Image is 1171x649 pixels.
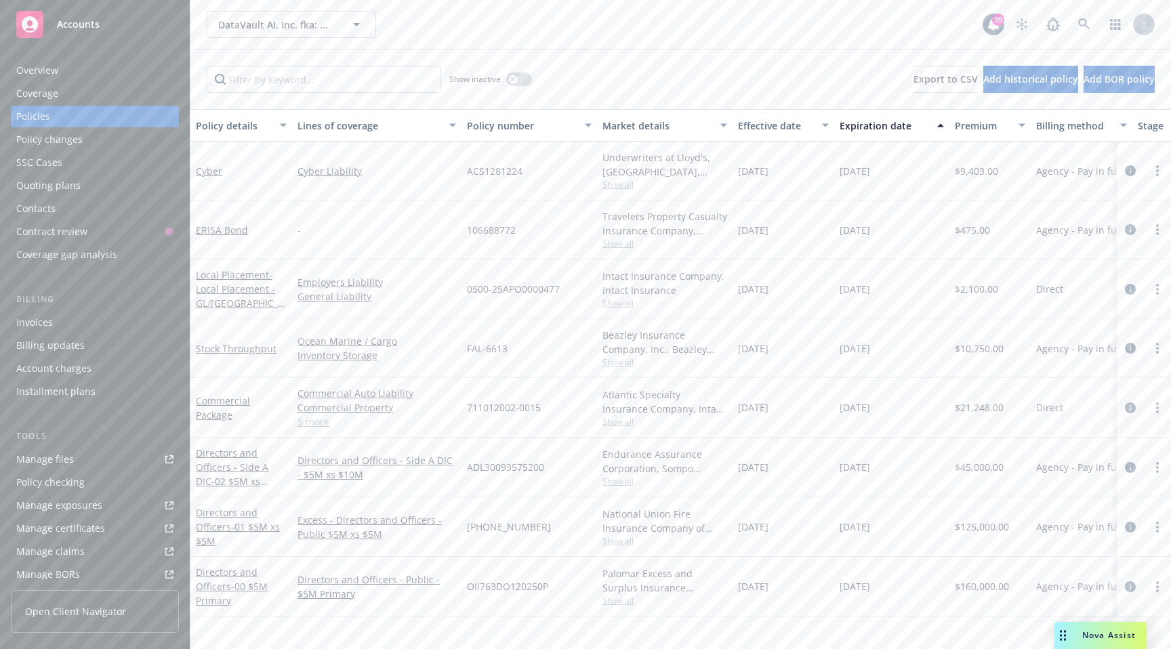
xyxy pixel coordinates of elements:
[11,472,179,493] a: Policy checking
[467,223,516,237] span: 106688772
[16,198,56,219] div: Contacts
[467,164,522,178] span: ACS1281224
[11,5,179,43] a: Accounts
[955,460,1004,474] span: $45,000.00
[840,341,870,356] span: [DATE]
[602,447,727,476] div: Endurance Assurance Corporation, Sompo International
[1149,459,1166,476] a: more
[461,109,597,142] button: Policy number
[913,66,978,93] button: Export to CSV
[955,400,1004,415] span: $21,248.00
[207,66,441,93] input: Filter by keyword...
[11,106,179,127] a: Policies
[467,579,548,593] span: OII763DO120250P
[840,119,929,133] div: Expiration date
[1122,281,1138,297] a: circleInformation
[1036,119,1112,133] div: Billing method
[11,381,179,402] a: Installment plans
[11,221,179,243] a: Contract review
[196,520,280,547] span: - 01 $5M xs $5M
[449,73,501,85] span: Show inactive
[16,335,85,356] div: Billing updates
[196,394,250,421] a: Commercial Package
[602,150,727,179] div: Underwriters at Lloyd's, [GEOGRAPHIC_DATA], [PERSON_NAME] of London, CRC Group
[467,460,544,474] span: ADL30093575200
[1149,281,1166,297] a: more
[840,400,870,415] span: [DATE]
[196,566,268,607] a: Directors and Officers
[16,83,58,104] div: Coverage
[11,358,179,379] a: Account charges
[913,72,978,85] span: Export to CSV
[1122,459,1138,476] a: circleInformation
[11,312,179,333] a: Invoices
[297,400,456,415] a: Commercial Property
[1149,340,1166,356] a: more
[602,566,727,595] div: Palomar Excess and Surplus Insurance Company, Palomar, CRC Group
[16,472,85,493] div: Policy checking
[1036,164,1122,178] span: Agency - Pay in full
[1084,72,1155,85] span: Add BOR policy
[1054,622,1071,649] div: Drag to move
[602,388,727,416] div: Atlantic Specialty Insurance Company, Intact Insurance
[16,152,62,173] div: SSC Cases
[297,513,456,541] a: Excess - Directors and Officers - Public $5M xs $5M
[602,328,727,356] div: Beazley Insurance Company, Inc., Beazley Group, Falvey Cargo
[602,238,727,249] span: Show all
[11,83,179,104] a: Coverage
[11,129,179,150] a: Policy changes
[840,164,870,178] span: [DATE]
[467,341,508,356] span: FAL-6613
[16,495,102,516] div: Manage exposures
[1036,460,1122,474] span: Agency - Pay in full
[16,312,53,333] div: Invoices
[602,507,727,535] div: National Union Fire Insurance Company of [GEOGRAPHIC_DATA], [GEOGRAPHIC_DATA], AIG, CRC Group
[602,595,727,606] span: Show all
[196,119,272,133] div: Policy details
[1122,579,1138,595] a: circleInformation
[196,268,285,324] a: Local Placement
[955,579,1009,593] span: $160,000.00
[602,476,727,487] span: Show all
[16,381,96,402] div: Installment plans
[834,109,949,142] button: Expiration date
[11,495,179,516] a: Manage exposures
[467,400,541,415] span: 711012002-0015
[297,164,456,178] a: Cyber Liability
[1149,222,1166,238] a: more
[297,334,456,348] a: Ocean Marine / Cargo
[1008,11,1035,38] a: Stop snowing
[1122,163,1138,179] a: circleInformation
[738,223,768,237] span: [DATE]
[602,119,712,133] div: Market details
[11,60,179,81] a: Overview
[16,518,105,539] div: Manage certificates
[190,109,292,142] button: Policy details
[218,18,335,32] span: DataVault AI, Inc. fka: WISA Technologies, Inc.
[738,579,768,593] span: [DATE]
[983,66,1078,93] button: Add historical policy
[738,164,768,178] span: [DATE]
[57,19,100,30] span: Accounts
[602,269,727,297] div: Intact Insurance Company, Intact Insurance
[1031,109,1132,142] button: Billing method
[196,224,248,236] a: ERISA Bond
[955,282,998,296] span: $2,100.00
[16,541,85,562] div: Manage claims
[602,416,727,427] span: Show all
[16,175,81,196] div: Quoting plans
[955,164,998,178] span: $9,403.00
[11,448,179,470] a: Manage files
[11,564,179,585] a: Manage BORs
[16,564,80,585] div: Manage BORs
[11,175,179,196] a: Quoting plans
[840,520,870,534] span: [DATE]
[983,72,1078,85] span: Add historical policy
[196,446,268,502] a: Directors and Officers - Side A DIC
[16,358,91,379] div: Account charges
[1036,400,1063,415] span: Direct
[1036,282,1063,296] span: Direct
[1040,11,1067,38] a: Report a Bug
[11,198,179,219] a: Contacts
[11,541,179,562] a: Manage claims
